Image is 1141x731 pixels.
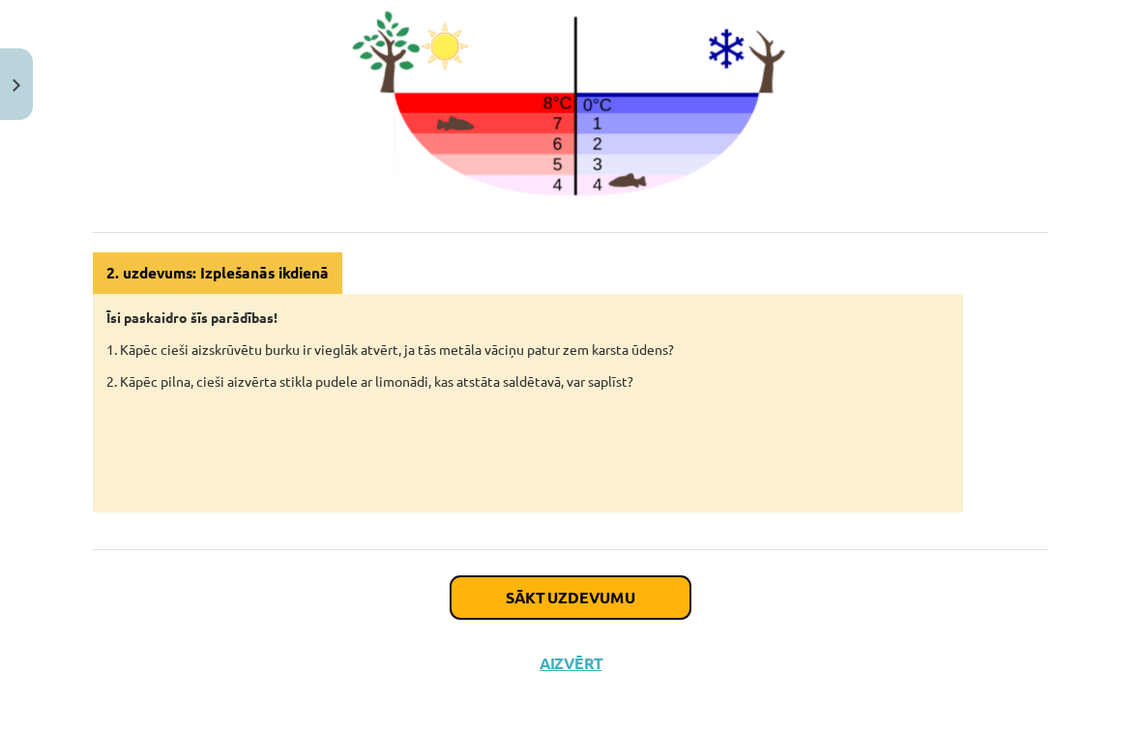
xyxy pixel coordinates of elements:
[451,576,690,619] button: Sākt uzdevumu
[106,308,278,326] strong: Īsi paskaidro šīs parādības!
[106,371,950,392] p: 2. Kāpēc pilna, cieši aizvērta stikla pudele ar limonādi, kas atstāta saldētavā, var saplīst?
[106,263,329,282] strong: 2. uzdevums: Izplešanās ikdienā
[106,339,950,360] p: 1. Kāpēc cieši aizskrūvētu burku ir vieglāk atvērt, ja tās metāla vāciņu patur zem karsta ūdens?
[534,654,607,673] button: Aizvērt
[13,79,20,92] img: icon-close-lesson-0947bae3869378f0d4975bcd49f059093ad1ed9edebbc8119c70593378902aed.svg
[106,403,950,482] iframe: To enrich screen reader interactions, please activate Accessibility in Grammarly extension settings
